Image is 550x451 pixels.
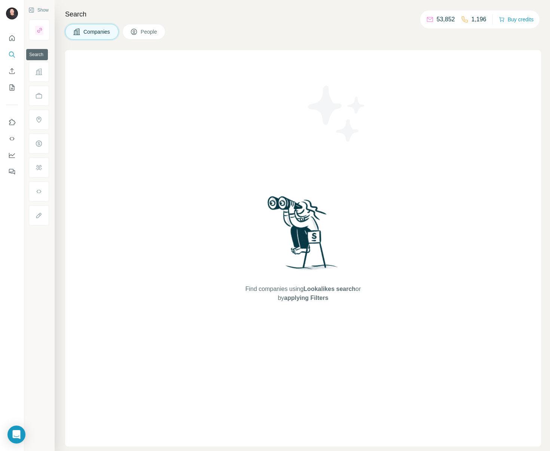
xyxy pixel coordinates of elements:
[303,80,370,147] img: Surfe Illustration - Stars
[6,64,18,78] button: Enrich CSV
[499,14,534,25] button: Buy credits
[7,426,25,444] div: Open Intercom Messenger
[6,148,18,162] button: Dashboard
[65,9,541,19] h4: Search
[284,295,328,301] span: applying Filters
[6,31,18,45] button: Quick start
[23,4,54,16] button: Show
[141,28,158,36] span: People
[437,15,455,24] p: 53,852
[6,116,18,129] button: Use Surfe on LinkedIn
[6,7,18,19] img: Avatar
[6,165,18,178] button: Feedback
[303,286,355,292] span: Lookalikes search
[264,194,342,277] img: Surfe Illustration - Woman searching with binoculars
[471,15,486,24] p: 1,196
[243,285,363,303] span: Find companies using or by
[83,28,111,36] span: Companies
[6,132,18,145] button: Use Surfe API
[6,81,18,94] button: My lists
[6,48,18,61] button: Search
